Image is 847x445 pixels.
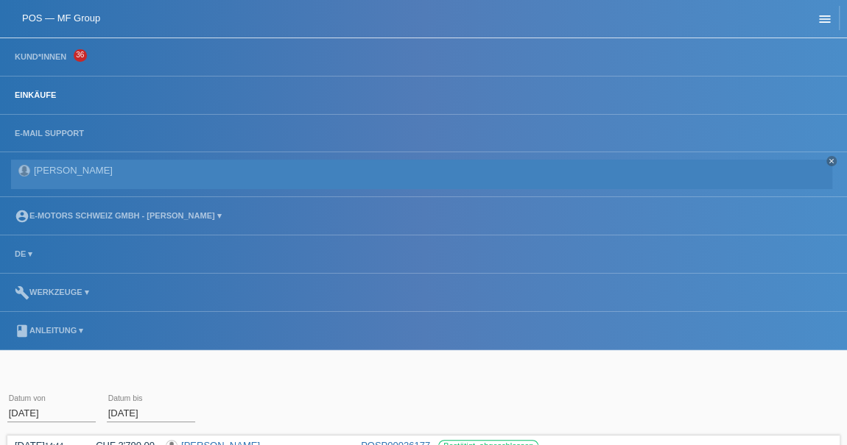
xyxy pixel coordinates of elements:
[7,326,91,335] a: bookAnleitung ▾
[7,129,91,138] a: E-Mail Support
[818,12,832,26] i: menu
[22,13,100,24] a: POS — MF Group
[7,211,229,220] a: account_circleE-Motors Schweiz GmbH - [PERSON_NAME] ▾
[810,14,840,23] a: menu
[7,249,40,258] a: DE ▾
[7,288,96,296] a: buildWerkzeuge ▾
[15,285,29,300] i: build
[15,324,29,338] i: book
[34,165,113,176] a: [PERSON_NAME]
[74,49,87,62] span: 36
[828,157,835,165] i: close
[15,209,29,224] i: account_circle
[826,156,837,166] a: close
[7,52,74,61] a: Kund*innen
[7,90,63,99] a: Einkäufe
